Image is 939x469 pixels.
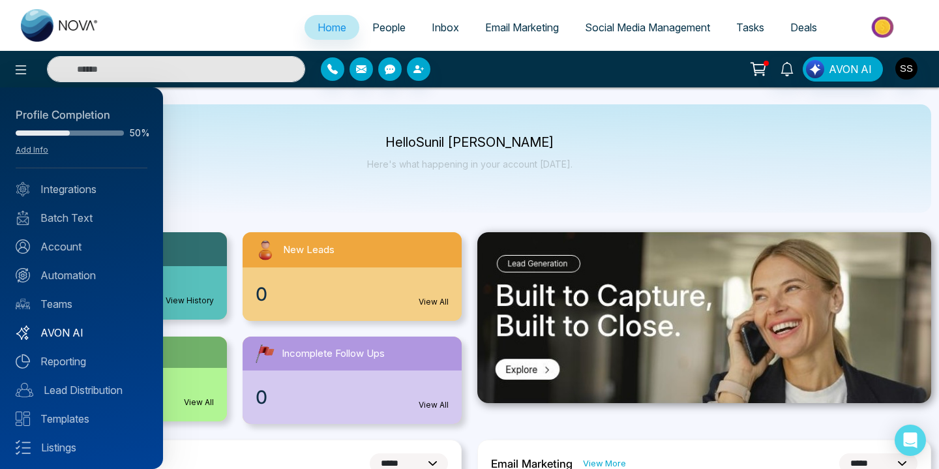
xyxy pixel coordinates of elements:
[895,425,926,456] div: Open Intercom Messenger
[129,129,147,138] span: 50%
[16,239,30,254] img: Account.svg
[16,325,147,340] a: AVON AI
[16,354,30,369] img: Reporting.svg
[16,297,30,311] img: team.svg
[16,354,147,369] a: Reporting
[16,182,30,196] img: Integrated.svg
[16,412,30,426] img: Templates.svg
[16,107,147,124] div: Profile Completion
[16,145,48,155] a: Add Info
[16,181,147,197] a: Integrations
[16,210,147,226] a: Batch Text
[16,267,147,283] a: Automation
[16,325,30,340] img: Avon-AI.svg
[16,239,147,254] a: Account
[16,211,30,225] img: batch_text_white.png
[16,440,31,455] img: Listings.svg
[16,382,147,398] a: Lead Distribution
[16,268,30,282] img: Automation.svg
[16,383,33,397] img: Lead-dist.svg
[16,440,147,455] a: Listings
[16,296,147,312] a: Teams
[16,411,147,427] a: Templates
